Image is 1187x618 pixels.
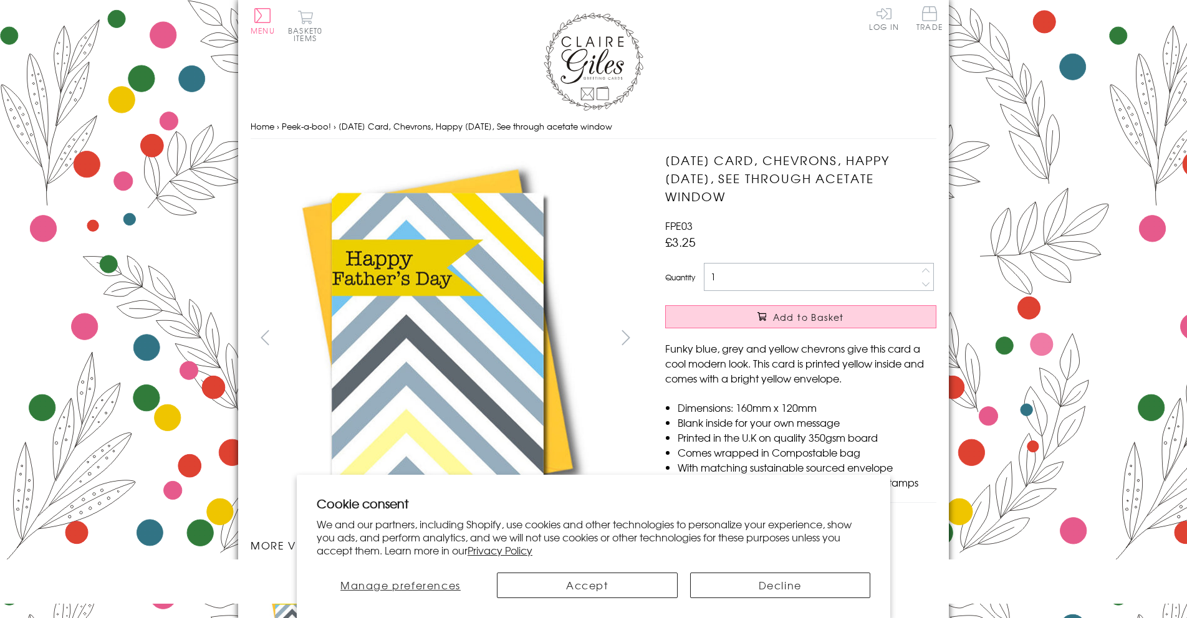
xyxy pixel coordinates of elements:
li: With matching sustainable sourced envelope [678,460,936,475]
span: [DATE] Card, Chevrons, Happy [DATE], See through acetate window [339,120,612,132]
label: Quantity [665,272,695,283]
img: Claire Giles Greetings Cards [544,12,643,111]
span: › [277,120,279,132]
button: Basket0 items [288,10,322,42]
h3: More views [251,538,640,553]
h2: Cookie consent [317,495,870,512]
span: Manage preferences [340,578,461,592]
button: prev [251,323,279,351]
button: Decline [690,573,871,598]
a: Peek-a-boo! [282,120,331,132]
span: › [334,120,336,132]
li: Blank inside for your own message [678,415,936,430]
span: £3.25 [665,233,696,250]
img: Father's Day Card, Chevrons, Happy Father's Day, See through acetate window [251,151,625,525]
li: Printed in the U.K on quality 350gsm board [678,430,936,445]
a: Log In [869,6,899,31]
p: We and our partners, including Shopify, use cookies and other technologies to personalize your ex... [317,518,870,556]
a: Privacy Policy [468,543,532,558]
button: next [612,323,640,351]
li: Comes wrapped in Compostable bag [678,445,936,460]
li: Dimensions: 160mm x 120mm [678,400,936,415]
p: Funky blue, grey and yellow chevrons give this card a cool modern look. This card is printed yell... [665,341,936,386]
span: Menu [251,25,275,36]
button: Menu [251,8,275,34]
nav: breadcrumbs [251,114,936,140]
span: Add to Basket [773,311,844,323]
img: Father's Day Card, Chevrons, Happy Father's Day, See through acetate window [640,151,1014,525]
span: Trade [916,6,943,31]
button: Add to Basket [665,305,936,328]
button: Manage preferences [317,573,484,598]
a: Trade [916,6,943,33]
button: Accept [497,573,678,598]
a: Home [251,120,274,132]
span: FPE03 [665,218,693,233]
span: 0 items [294,25,322,44]
h1: [DATE] Card, Chevrons, Happy [DATE], See through acetate window [665,151,936,205]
